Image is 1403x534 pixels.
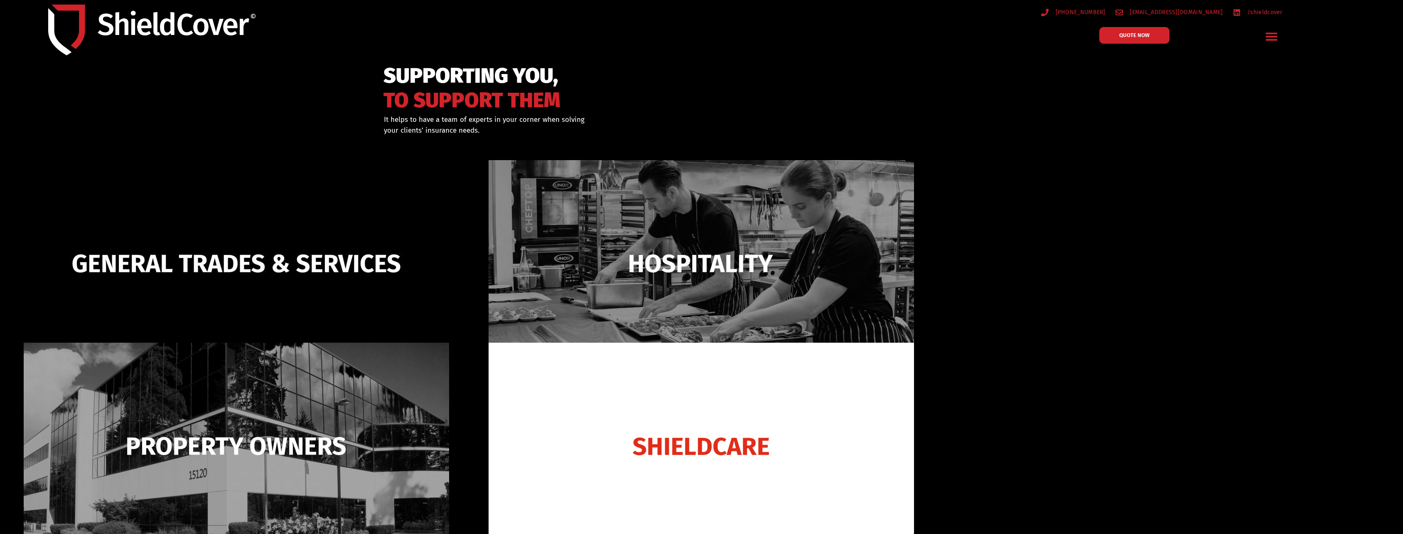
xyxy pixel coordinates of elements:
[48,5,256,55] img: Shield-Cover-Underwriting-Australia-logo-full
[383,67,560,84] span: SUPPORTING YOU,
[384,114,744,136] div: It helps to have a team of experts in your corner when solving
[1054,7,1106,17] span: [PHONE_NUMBER]
[1116,7,1223,17] a: [EMAIL_ADDRESS][DOMAIN_NAME]
[1262,27,1281,46] div: Menu Toggle
[1245,7,1283,17] span: /shieldcover
[1233,7,1283,17] a: /shieldcover
[1041,7,1106,17] a: [PHONE_NUMBER]
[1119,32,1150,38] span: QUOTE NOW
[1099,27,1170,44] a: QUOTE NOW
[384,125,744,136] p: your clients’ insurance needs.
[1128,7,1223,17] span: [EMAIL_ADDRESS][DOMAIN_NAME]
